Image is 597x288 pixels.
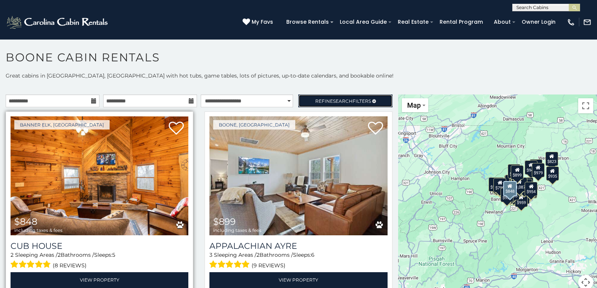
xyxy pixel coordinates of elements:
[336,16,391,28] a: Local Area Guide
[311,251,315,258] span: 6
[14,216,37,227] span: $848
[368,121,383,137] a: Add to favorites
[511,177,527,191] div: $1,087
[11,116,188,235] img: Cub House
[11,272,188,288] a: View Property
[243,18,275,26] a: My Favs
[546,166,559,180] div: $935
[11,251,188,270] div: Sleeping Areas / Bathrooms / Sleeps:
[532,163,545,177] div: $979
[503,181,516,196] div: $848
[394,16,432,28] a: Real Estate
[11,251,14,258] span: 2
[333,98,353,104] span: Search
[490,16,515,28] a: About
[209,241,387,251] a: Appalachian Ayre
[209,116,387,235] a: Appalachian Ayre $899 including taxes & fees
[209,251,212,258] span: 3
[6,15,110,30] img: White-1-2.png
[257,251,260,258] span: 2
[213,228,261,233] span: including taxes & fees
[567,18,575,26] img: phone-regular-white.png
[213,120,295,130] a: Boone, [GEOGRAPHIC_DATA]
[529,159,542,174] div: $955
[516,179,532,193] div: $1,076
[518,16,559,28] a: Owner Login
[209,272,387,288] a: View Property
[489,177,504,192] div: $1,124
[501,188,513,202] div: $952
[545,152,558,166] div: $823
[213,216,236,227] span: $899
[511,165,524,180] div: $899
[493,178,506,192] div: $799
[578,98,593,113] button: Toggle fullscreen view
[58,251,61,258] span: 2
[209,251,387,270] div: Sleeping Areas / Bathrooms / Sleeps:
[252,18,273,26] span: My Favs
[282,16,333,28] a: Browse Rentals
[508,164,521,178] div: $916
[517,189,530,204] div: $941
[53,261,87,270] span: (8 reviews)
[402,98,428,112] button: Change map style
[169,121,184,137] a: Add to favorites
[505,187,521,201] div: $1,084
[14,120,110,130] a: Banner Elk, [GEOGRAPHIC_DATA]
[515,192,528,207] div: $959
[11,116,188,235] a: Cub House $848 including taxes & fees
[525,160,537,175] div: $941
[11,241,188,251] a: Cub House
[298,94,392,107] a: RefineSearchFilters
[315,98,371,104] span: Refine Filters
[525,182,537,196] div: $954
[14,228,63,233] span: including taxes & fees
[209,116,387,235] img: Appalachian Ayre
[112,251,115,258] span: 5
[252,261,286,270] span: (9 reviews)
[407,101,421,109] span: Map
[436,16,487,28] a: Rental Program
[583,18,591,26] img: mail-regular-white.png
